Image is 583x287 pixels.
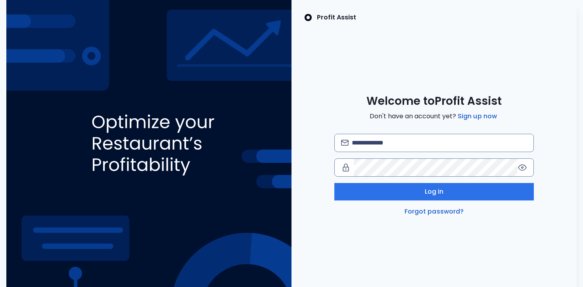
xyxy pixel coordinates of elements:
span: Don't have an account yet? [370,112,499,121]
span: Welcome to Profit Assist [366,94,502,108]
img: email [341,140,349,146]
a: Sign up now [456,112,499,121]
a: Forgot password? [403,207,466,216]
span: Log in [425,187,444,196]
p: Profit Assist [317,13,356,22]
button: Log in [334,183,534,200]
img: SpotOn Logo [304,13,312,22]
